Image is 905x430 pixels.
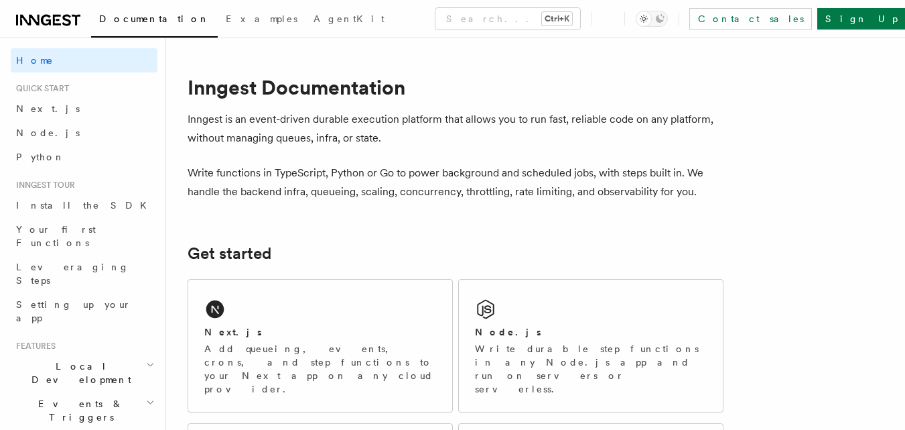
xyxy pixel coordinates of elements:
[11,217,157,255] a: Your first Functions
[11,83,69,94] span: Quick start
[475,325,541,339] h2: Node.js
[16,262,129,286] span: Leveraging Steps
[11,360,146,386] span: Local Development
[11,341,56,352] span: Features
[204,325,262,339] h2: Next.js
[11,97,157,121] a: Next.js
[11,121,157,145] a: Node.js
[218,4,305,36] a: Examples
[305,4,393,36] a: AgentKit
[16,54,54,67] span: Home
[11,392,157,429] button: Events & Triggers
[16,103,80,114] span: Next.js
[16,224,96,248] span: Your first Functions
[226,13,297,24] span: Examples
[204,342,436,396] p: Add queueing, events, crons, and step functions to your Next app on any cloud provider.
[435,8,580,30] button: Search...Ctrl+K
[188,164,723,201] p: Write functions in TypeScript, Python or Go to power background and scheduled jobs, with steps bu...
[689,8,812,30] a: Contact sales
[475,342,707,396] p: Write durable step functions in any Node.js app and run on servers or serverless.
[99,13,210,24] span: Documentation
[11,292,157,330] a: Setting up your app
[11,145,157,169] a: Python
[314,13,385,24] span: AgentKit
[188,244,271,263] a: Get started
[11,193,157,217] a: Install the SDK
[188,279,453,413] a: Next.jsAdd queueing, events, crons, and step functions to your Next app on any cloud provider.
[542,12,572,25] kbd: Ctrl+K
[11,354,157,392] button: Local Development
[188,110,723,148] p: Inngest is an event-driven durable execution platform that allows you to run fast, reliable code ...
[16,152,65,162] span: Python
[11,180,75,191] span: Inngest tour
[16,299,131,323] span: Setting up your app
[636,11,668,27] button: Toggle dark mode
[11,255,157,292] a: Leveraging Steps
[11,397,146,424] span: Events & Triggers
[16,127,80,138] span: Node.js
[188,75,723,99] h1: Inngest Documentation
[16,200,155,211] span: Install the SDK
[458,279,723,413] a: Node.jsWrite durable step functions in any Node.js app and run on servers or serverless.
[91,4,218,38] a: Documentation
[11,48,157,72] a: Home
